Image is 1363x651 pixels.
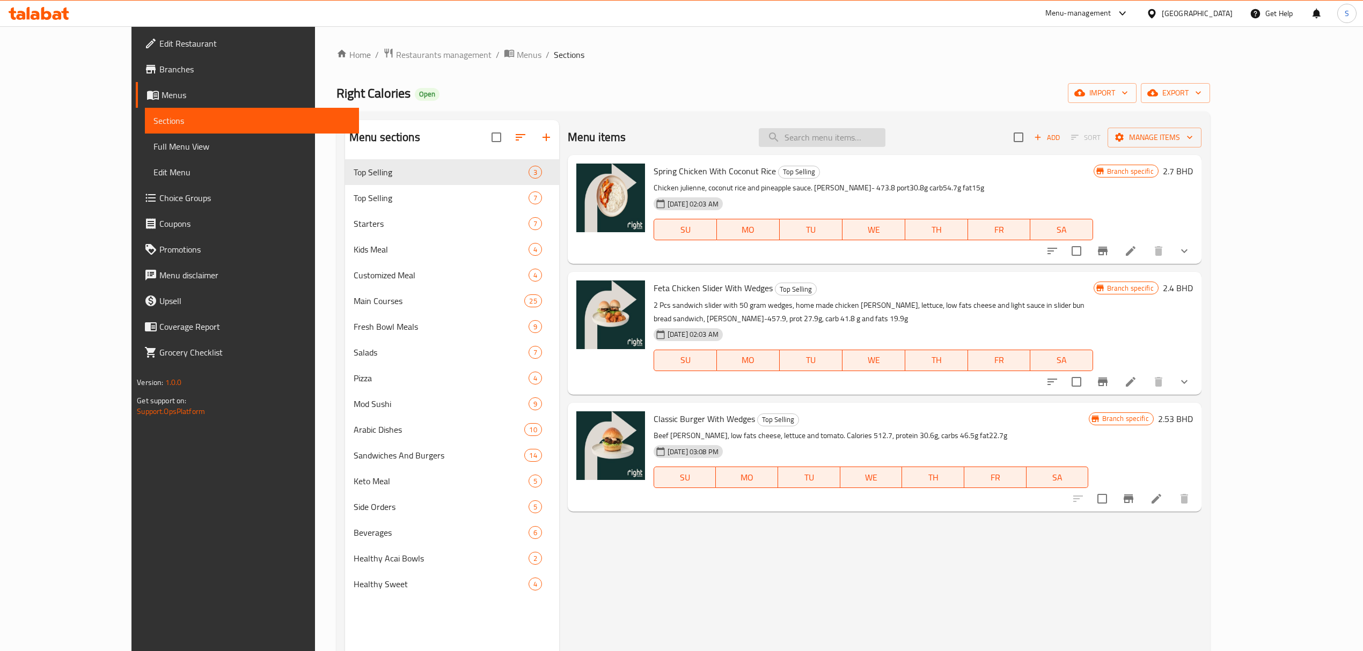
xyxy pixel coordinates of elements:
[969,470,1022,485] span: FR
[576,280,645,349] img: Feta Chicken Slider With Wedges
[1030,219,1093,240] button: SA
[529,476,541,486] span: 5
[1146,238,1171,264] button: delete
[1027,467,1089,488] button: SA
[1065,371,1088,393] span: Select to update
[779,166,819,178] span: Top Selling
[654,219,717,240] button: SU
[1065,240,1088,262] span: Select to update
[504,48,541,62] a: Menus
[153,140,350,153] span: Full Menu View
[1116,486,1141,512] button: Branch-specific-item
[354,217,529,230] span: Starters
[654,350,717,371] button: SU
[654,429,1089,442] p: Beef [PERSON_NAME], low fats cheese, lettuce and tomato. Calories 512.7, protein 30.6g, carbs 46....
[354,294,525,307] span: Main Courses
[529,347,541,358] span: 7
[905,219,968,240] button: TH
[159,217,350,230] span: Coupons
[721,352,775,368] span: MO
[529,552,542,565] div: items
[354,346,529,359] span: Salads
[345,262,559,288] div: Customized Meal4
[1045,7,1111,20] div: Menu-management
[1064,129,1108,146] span: Select section first
[663,447,723,457] span: [DATE] 03:08 PM
[159,320,350,333] span: Coverage Report
[905,350,968,371] button: TH
[529,475,542,487] div: items
[1171,486,1197,512] button: delete
[396,48,492,61] span: Restaurants management
[1090,238,1116,264] button: Branch-specific-item
[529,243,542,256] div: items
[759,128,885,147] input: search
[345,417,559,442] div: Arabic Dishes10
[529,373,541,383] span: 4
[972,352,1027,368] span: FR
[1150,492,1163,505] a: Edit menu item
[658,470,712,485] span: SU
[1163,164,1193,179] h6: 2.7 BHD
[840,467,903,488] button: WE
[716,467,778,488] button: MO
[159,269,350,282] span: Menu disclaimer
[663,199,723,209] span: [DATE] 02:03 AM
[529,193,541,203] span: 7
[137,375,163,389] span: Version:
[354,578,529,590] span: Healthy Sweet
[136,185,359,211] a: Choice Groups
[354,166,529,179] span: Top Selling
[717,219,780,240] button: MO
[165,375,182,389] span: 1.0.0
[1032,131,1061,144] span: Add
[654,411,755,427] span: Classic Burger With Wedges
[354,269,529,282] span: Customized Meal
[345,391,559,417] div: Mod Sushi9
[1163,280,1193,295] h6: 2.4 BHD
[336,48,1210,62] nav: breadcrumb
[529,397,542,410] div: items
[159,191,350,204] span: Choice Groups
[529,191,542,204] div: items
[354,475,529,487] span: Keto Meal
[524,423,541,436] div: items
[1076,86,1128,100] span: import
[529,579,541,589] span: 4
[964,467,1027,488] button: FR
[336,81,411,105] span: Right Calories
[902,467,964,488] button: TH
[383,48,492,62] a: Restaurants management
[145,134,359,159] a: Full Menu View
[1031,470,1084,485] span: SA
[658,352,713,368] span: SU
[508,124,533,150] span: Sort sections
[354,449,525,462] div: Sandwiches And Burgers
[159,346,350,359] span: Grocery Checklist
[524,294,541,307] div: items
[1149,86,1201,100] span: export
[415,90,439,99] span: Open
[375,48,379,61] li: /
[136,314,359,339] a: Coverage Report
[524,449,541,462] div: items
[529,578,542,590] div: items
[153,166,350,179] span: Edit Menu
[780,350,842,371] button: TU
[529,346,542,359] div: items
[354,500,529,513] div: Side Orders
[1171,369,1197,395] button: show more
[717,350,780,371] button: MO
[136,31,359,56] a: Edit Restaurant
[757,413,799,426] div: Top Selling
[345,571,559,597] div: Healthy Sweet4
[1030,350,1093,371] button: SA
[517,48,541,61] span: Menus
[533,124,559,150] button: Add section
[345,185,559,211] div: Top Selling7
[784,222,838,238] span: TU
[1141,83,1210,103] button: export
